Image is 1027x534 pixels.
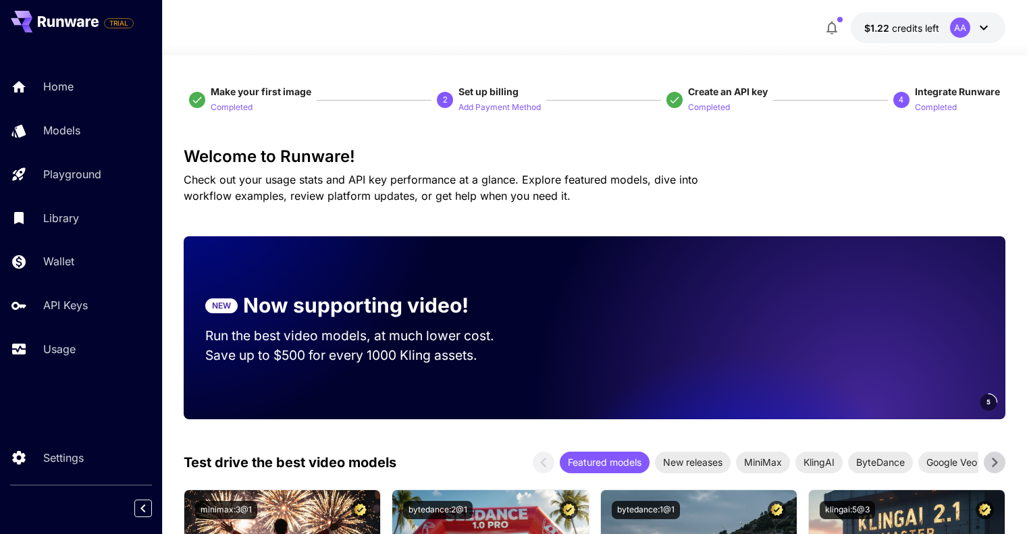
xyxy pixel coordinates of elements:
[205,346,520,365] p: Save up to $500 for every 1000 Kling assets.
[688,86,768,97] span: Create an API key
[915,101,957,114] p: Completed
[105,18,133,28] span: TRIAL
[918,455,985,469] span: Google Veo
[211,101,253,114] p: Completed
[915,86,1000,97] span: Integrate Runware
[795,452,843,473] div: KlingAI
[458,86,519,97] span: Set up billing
[351,501,369,519] button: Certified Model – Vetted for best performance and includes a commercial license.
[688,101,730,114] p: Completed
[918,452,985,473] div: Google Veo
[211,86,311,97] span: Make your first image
[144,496,162,520] div: Collapse sidebar
[184,173,698,203] span: Check out your usage stats and API key performance at a glance. Explore featured models, dive int...
[43,297,88,313] p: API Keys
[43,450,84,466] p: Settings
[560,452,650,473] div: Featured models
[134,500,152,517] button: Collapse sidebar
[892,22,939,34] span: credits left
[212,300,231,312] p: NEW
[43,341,76,357] p: Usage
[43,210,79,226] p: Library
[848,455,913,469] span: ByteDance
[768,501,786,519] button: Certified Model – Vetted for best performance and includes a commercial license.
[915,99,957,115] button: Completed
[243,290,469,321] p: Now supporting video!
[795,455,843,469] span: KlingAI
[688,99,730,115] button: Completed
[655,452,731,473] div: New releases
[195,501,257,519] button: minimax:3@1
[950,18,970,38] div: AA
[736,455,790,469] span: MiniMax
[612,501,680,519] button: bytedance:1@1
[403,501,473,519] button: bytedance:2@1
[43,166,101,182] p: Playground
[43,253,74,269] p: Wallet
[184,147,1005,166] h3: Welcome to Runware!
[655,455,731,469] span: New releases
[443,94,448,106] p: 2
[184,452,396,473] p: Test drive the best video models
[864,21,939,35] div: $1.21537
[899,94,903,106] p: 4
[458,101,541,114] p: Add Payment Method
[848,452,913,473] div: ByteDance
[986,397,991,407] span: 5
[205,326,520,346] p: Run the best video models, at much lower cost.
[851,12,1005,43] button: $1.21537AA
[458,99,541,115] button: Add Payment Method
[104,15,134,31] span: Add your payment card to enable full platform functionality.
[864,22,892,34] span: $1.22
[560,455,650,469] span: Featured models
[560,501,578,519] button: Certified Model – Vetted for best performance and includes a commercial license.
[736,452,790,473] div: MiniMax
[976,501,994,519] button: Certified Model – Vetted for best performance and includes a commercial license.
[43,78,74,95] p: Home
[211,99,253,115] button: Completed
[43,122,80,138] p: Models
[820,501,875,519] button: klingai:5@3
